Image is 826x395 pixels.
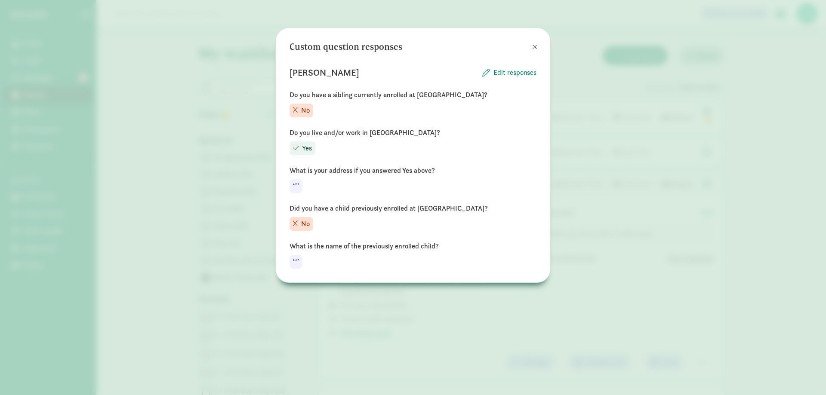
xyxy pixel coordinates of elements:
h3: Custom question responses [290,42,402,52]
div: No [290,104,313,117]
p: [PERSON_NAME] [290,66,359,80]
p: Do you have a sibling currently enrolled at [GEOGRAPHIC_DATA]? [290,90,536,100]
p: Did you have a child previously enrolled at [GEOGRAPHIC_DATA]? [290,203,536,214]
div: No [290,217,313,231]
div: Yes [290,141,315,155]
p: What is your address if you answered Yes above? [290,165,536,176]
p: What is the name of the previously enrolled child? [290,241,536,251]
iframe: Chat Widget [783,354,826,395]
div: “” [290,255,302,269]
div: “” [290,179,302,193]
button: Edit responses [482,67,536,78]
span: Edit responses [493,67,536,78]
p: Do you live and/or work in [GEOGRAPHIC_DATA]? [290,128,536,138]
